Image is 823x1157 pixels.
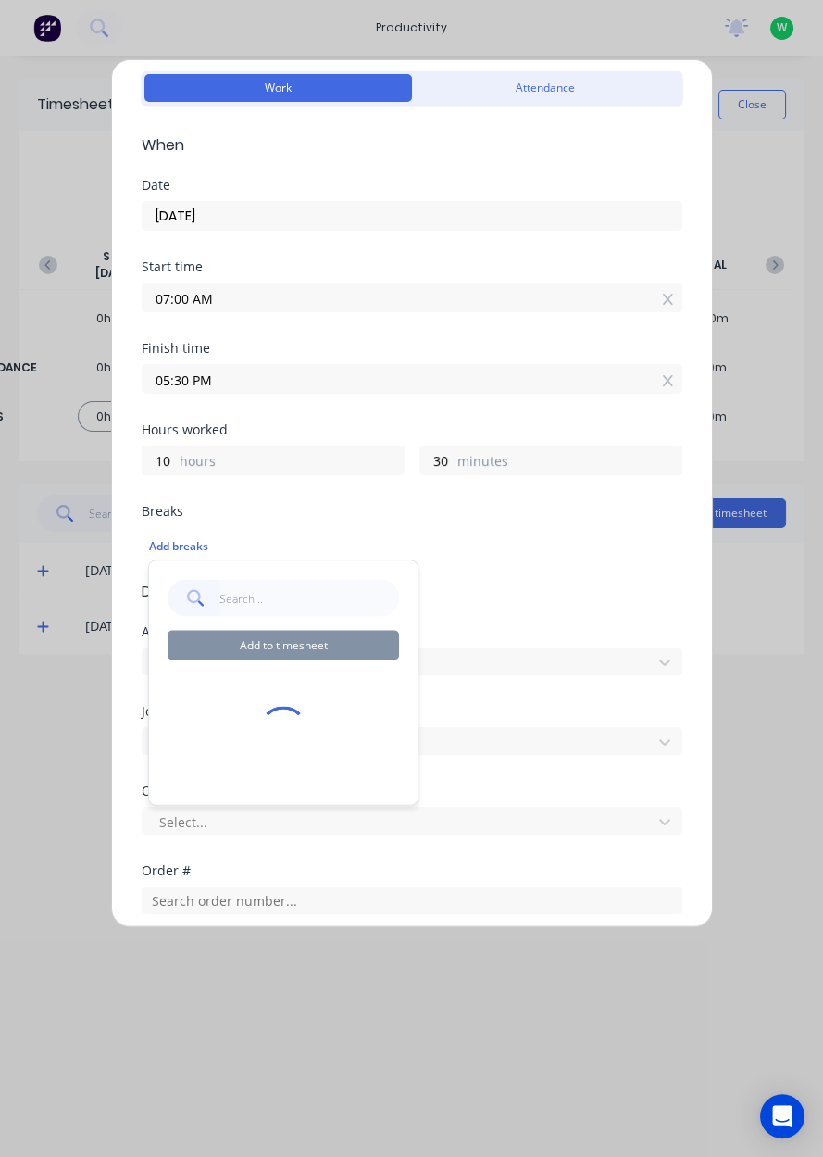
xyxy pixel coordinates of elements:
div: Finish time [142,342,682,355]
input: 0 [143,446,175,474]
span: Details [142,581,682,603]
div: Open Intercom Messenger [760,1094,804,1138]
div: Job [142,705,682,718]
label: minutes [457,451,681,474]
input: 0 [420,446,453,474]
div: Order # [142,864,682,877]
label: hours [180,451,404,474]
div: Hours worked [142,423,682,436]
div: Add breaks [149,534,675,559]
div: Start time [142,260,682,273]
div: Activity [142,625,682,638]
span: When [142,134,682,157]
button: Add to timesheet [168,630,399,660]
div: Date [142,179,682,192]
button: Work [144,74,412,102]
input: Search... [219,579,400,616]
div: Customer [142,785,682,798]
button: Attendance [412,74,680,102]
input: Search order number... [142,887,682,914]
div: Breaks [142,505,682,518]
